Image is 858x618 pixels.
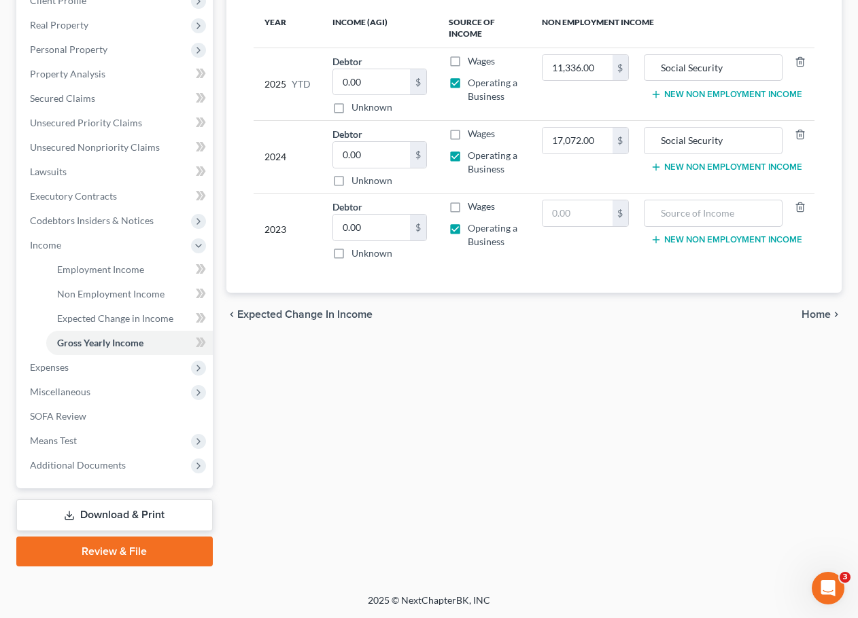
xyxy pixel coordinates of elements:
span: Operating a Business [468,77,517,102]
span: Expected Change in Income [237,309,373,320]
div: 2025 [264,54,311,115]
span: SOFA Review [30,410,86,422]
span: 3 [840,572,851,583]
span: Additional Documents [30,459,126,471]
input: 0.00 [543,128,612,153]
div: 2023 [264,200,311,260]
button: New Non Employment Income [651,234,802,245]
span: Executory Contracts [30,190,117,202]
div: $ [613,200,629,226]
a: Download & Print [16,499,213,531]
input: 0.00 [543,55,612,81]
a: Executory Contracts [19,184,213,208]
input: 0.00 [333,215,410,240]
a: Non Employment Income [46,282,213,306]
button: New Non Employment Income [651,162,802,172]
span: Real Property [30,19,88,31]
th: Non Employment Income [531,9,814,48]
span: Miscellaneous [30,386,90,397]
span: Unsecured Priority Claims [30,117,142,128]
label: Unknown [351,101,392,114]
span: Employment Income [57,263,144,275]
a: Lawsuits [19,160,213,184]
a: Unsecured Nonpriority Claims [19,135,213,160]
a: Employment Income [46,257,213,282]
th: Income (AGI) [322,9,438,48]
span: Gross Yearly Income [57,337,143,348]
span: YTD [292,77,311,91]
button: Home chevron_right [802,309,842,320]
span: Home [802,309,831,320]
span: Property Analysis [30,68,105,79]
label: Debtor [332,54,362,69]
label: Unknown [351,247,392,260]
span: Codebtors Insiders & Notices [30,215,154,226]
a: Unsecured Priority Claims [19,111,213,135]
span: Income [30,239,61,251]
a: Review & File [16,537,213,566]
div: $ [410,142,426,168]
a: SOFA Review [19,404,213,429]
a: Property Analysis [19,62,213,86]
span: Unsecured Nonpriority Claims [30,141,160,153]
i: chevron_right [831,309,842,320]
span: Operating a Business [468,222,517,247]
button: chevron_left Expected Change in Income [226,309,373,320]
label: Debtor [332,127,362,141]
span: Non Employment Income [57,288,165,299]
input: Source of Income [651,55,775,81]
div: $ [613,55,629,81]
th: Year [254,9,322,48]
div: $ [410,69,426,95]
span: Means Test [30,435,77,446]
input: 0.00 [333,142,410,168]
div: $ [613,128,629,153]
a: Gross Yearly Income [46,331,213,355]
label: Unknown [351,174,392,187]
input: Source of Income [651,200,775,226]
span: Lawsuits [30,166,67,177]
span: Wages [468,55,495,67]
span: Operating a Business [468,149,517,175]
a: Expected Change in Income [46,306,213,331]
span: Expenses [30,361,69,373]
span: Expected Change in Income [57,312,173,324]
button: New Non Employment Income [651,89,802,100]
label: Debtor [332,200,362,214]
div: 2025 © NextChapterBK, INC [41,594,817,618]
input: Source of Income [651,128,775,153]
input: 0.00 [543,200,612,226]
span: Wages [468,128,495,139]
i: chevron_left [226,309,237,320]
span: Wages [468,200,495,212]
div: $ [410,215,426,240]
iframe: Intercom live chat [812,572,844,604]
th: Source of Income [438,9,531,48]
div: 2024 [264,127,311,187]
input: 0.00 [333,69,410,95]
span: Secured Claims [30,92,95,104]
span: Personal Property [30,43,107,55]
a: Secured Claims [19,86,213,111]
